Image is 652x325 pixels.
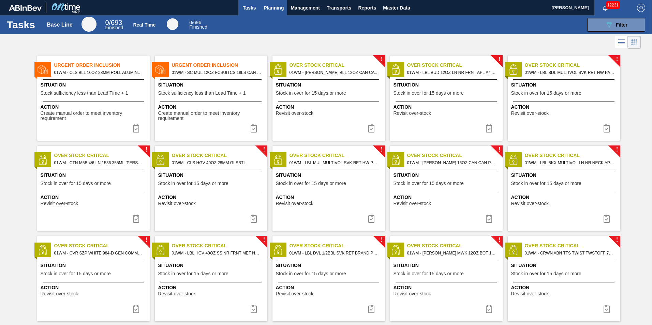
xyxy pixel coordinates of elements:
div: List Vision [615,36,628,49]
span: Over Stock Critical [290,62,385,69]
span: Stock in over for 15 days or more [41,181,111,186]
span: Action [394,104,501,111]
span: Over Stock Critical [525,152,620,159]
button: icon-task complete [246,302,262,316]
img: status [155,245,165,255]
span: Revisit over-stock [511,111,549,116]
span: Situation [394,172,501,179]
span: Over Stock Critical [172,152,267,159]
span: Revisit over-stock [276,201,313,206]
img: status [38,245,48,255]
img: icon-task complete [485,305,493,313]
div: Complete task: 7018392 [481,122,497,135]
div: Real Time [167,18,178,30]
img: icon-task complete [250,305,258,313]
button: icon-task complete [598,302,615,316]
span: Stock in over for 15 days or more [394,181,464,186]
span: Revisit over-stock [394,111,431,116]
h1: Tasks [7,21,37,29]
span: Transports [327,4,351,12]
span: 01WM - LBL BKX MULTIVOL LN NR NECK APL #7 [525,159,615,167]
span: Revisit over-stock [41,291,78,296]
img: status [390,245,401,255]
span: Revisit over-stock [276,291,313,296]
img: icon-task complete [367,124,375,133]
div: Complete task: 7018539 [481,302,497,316]
img: icon-task complete [132,215,140,223]
span: Tasks [242,4,257,12]
span: 01WM - CTN M5B 4/6 LN 1536 355ML MW C.RICA 0823 [54,159,144,167]
span: 12231 [606,1,620,9]
div: Complete task: 7018443 [363,212,380,226]
span: Revisit over-stock [158,201,196,206]
span: Revisit over-stock [511,201,549,206]
span: 01WM - LBL MUL MULTIVOL SVK RET HW PPS #3 5.0% [290,159,380,167]
span: Stock in over for 15 days or more [276,91,346,96]
span: Action [158,194,266,201]
span: Action [511,284,619,291]
span: / 696 [189,20,201,25]
img: status [508,245,518,255]
span: Action [511,194,619,201]
img: status [390,155,401,165]
span: 01WM - CLS HGV 40OZ 28MM GLSBTL [172,159,262,167]
span: 01WM - LBL HGV 40OZ SS NR FRNT MET NAC VDI UPDATE [172,249,262,257]
img: icon-task complete [250,124,258,133]
img: status [273,64,283,75]
span: Over Stock Critical [525,242,620,249]
div: Base Line [81,17,97,32]
span: Action [394,284,501,291]
div: Complete task: 7019126 [246,122,262,135]
button: icon-task complete [363,212,380,226]
div: Base Line [105,20,123,30]
span: ! [381,57,383,62]
img: Logout [637,4,645,12]
span: 01WM - CARR BUD 16OZ CAN CAN PK 8/16 CAN [407,159,497,167]
span: Stock in over for 15 days or more [394,91,464,96]
span: / 693 [105,19,122,26]
img: status [155,155,165,165]
span: ! [145,147,147,152]
span: ! [263,237,265,243]
div: Real Time [189,20,207,29]
span: Filter [616,22,627,28]
span: ! [498,57,500,62]
span: ! [616,147,618,152]
button: icon-task complete [128,122,144,135]
span: ! [616,57,618,62]
span: 01WM - CVR SZP WHITE 984-D GEN COMMON BBL VALVE [54,249,144,257]
span: Revisit over-stock [394,201,431,206]
div: Complete task: 7018385 [363,122,380,135]
span: Urgent Order Inclusion [54,62,150,69]
span: Action [276,284,383,291]
span: Revisit over-stock [511,291,549,296]
button: Notifications [594,3,616,13]
button: icon-task complete [246,212,262,226]
span: Stock in over for 15 days or more [276,271,346,276]
span: ! [381,237,383,243]
button: Filter [587,18,645,32]
img: status [508,155,518,165]
span: Action [394,194,501,201]
img: icon-task complete [250,215,258,223]
button: icon-task complete [128,302,144,316]
span: Situation [41,81,148,89]
span: Finished [189,24,207,30]
span: 01WM - LBL BDL MULTIVOL SVK RET HW PAPER #3 [525,69,615,76]
div: Complete task: 7019040 [128,122,144,135]
img: icon-task complete [485,215,493,223]
span: Situation [511,81,619,89]
span: 0 [189,20,192,25]
button: icon-task complete [363,302,380,316]
img: status [273,245,283,255]
span: Action [41,194,148,201]
span: Stock sufficiency less than Lead Time + 1 [41,91,128,96]
img: status [38,64,48,75]
span: Over Stock Critical [172,242,267,249]
span: 0 [105,19,109,26]
button: icon-task complete [481,122,497,135]
span: Situation [511,172,619,179]
span: Management [291,4,320,12]
span: Stock sufficiency less than Lead Time + 1 [158,91,246,96]
span: Situation [276,262,383,269]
